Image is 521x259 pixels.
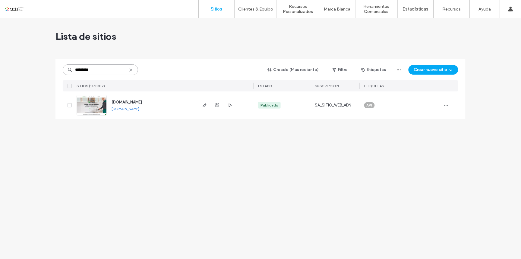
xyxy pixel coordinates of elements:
span: Suscripción [315,84,339,88]
a: [DOMAIN_NAME] [112,106,139,111]
label: Recursos [443,7,461,12]
label: Sitios [211,6,223,12]
label: Marca Blanca [324,7,351,12]
label: Estadísticas [403,6,429,12]
button: Filtro [327,65,354,75]
span: API [367,103,372,108]
span: Lista de sitios [55,30,116,42]
span: Ayuda [13,4,30,10]
button: Etiquetas [356,65,392,75]
div: Publicado [260,103,278,108]
span: ESTADO [258,84,273,88]
button: Creado (Más reciente) [262,65,324,75]
label: Clientes & Equipo [238,7,273,12]
button: Crear nuevo sitio [409,65,458,75]
span: SITIOS (1/60037) [77,84,105,88]
a: [DOMAIN_NAME] [112,100,142,104]
label: Recursos Personalizados [277,4,319,14]
label: Ayuda [479,7,491,12]
span: ETIQUETAS [364,84,384,88]
span: SA_SITIO_WEB_ADN [315,102,352,108]
label: Herramientas Comerciales [355,4,397,14]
